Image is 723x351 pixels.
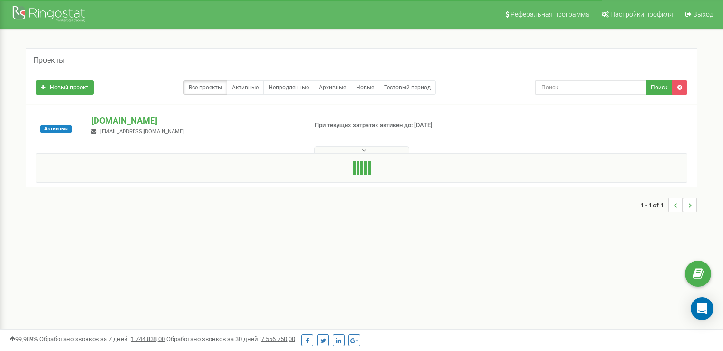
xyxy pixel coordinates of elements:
[379,80,436,95] a: Тестовый период
[36,80,94,95] a: Новый проект
[351,80,379,95] a: Новые
[691,297,713,320] div: Open Intercom Messenger
[10,335,38,342] span: 99,989%
[610,10,673,18] span: Настройки профиля
[91,115,299,127] p: [DOMAIN_NAME]
[131,335,165,342] u: 1 744 838,00
[100,128,184,135] span: [EMAIL_ADDRESS][DOMAIN_NAME]
[315,121,467,130] p: При текущих затратах активен до: [DATE]
[261,335,295,342] u: 7 556 750,00
[39,335,165,342] span: Обработано звонков за 7 дней :
[511,10,589,18] span: Реферальная программа
[640,188,697,222] nav: ...
[227,80,264,95] a: Активные
[33,56,65,65] h5: Проекты
[263,80,314,95] a: Непродленные
[646,80,673,95] button: Поиск
[640,198,668,212] span: 1 - 1 of 1
[183,80,227,95] a: Все проекты
[314,80,351,95] a: Архивные
[693,10,713,18] span: Выход
[166,335,295,342] span: Обработано звонков за 30 дней :
[535,80,646,95] input: Поиск
[40,125,72,133] span: Активный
